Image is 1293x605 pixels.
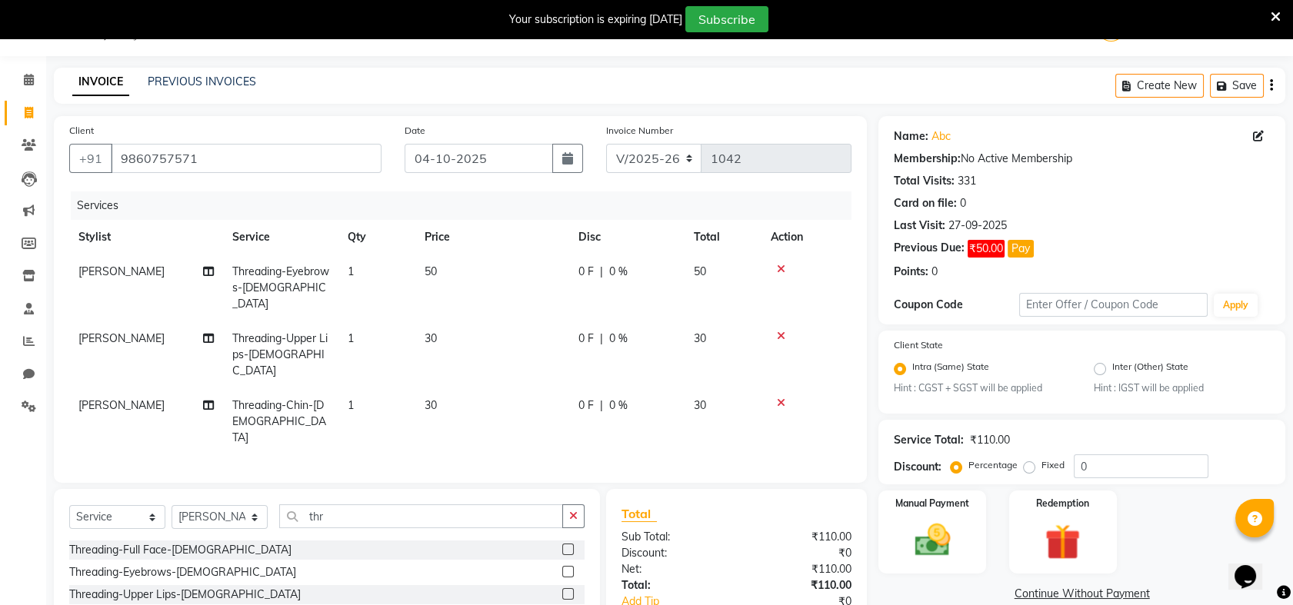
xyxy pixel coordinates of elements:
span: | [600,331,603,347]
div: Threading-Upper Lips-[DEMOGRAPHIC_DATA] [69,587,301,603]
span: ₹50.00 [968,240,1005,258]
button: Subscribe [685,6,768,32]
div: Service Total: [894,432,964,448]
div: Threading-Eyebrows-[DEMOGRAPHIC_DATA] [69,564,296,580]
div: 0 [960,195,966,211]
div: Net: [610,561,737,577]
a: Continue Without Payment [881,586,1282,602]
span: 0 F [578,264,594,280]
th: Action [761,220,851,254]
span: 30 [694,398,706,412]
button: Apply [1214,294,1258,317]
span: 50 [425,264,437,278]
span: [PERSON_NAME] [78,331,165,345]
th: Total [685,220,761,254]
label: Manual Payment [895,497,969,510]
span: 0 F [578,397,594,414]
div: ₹110.00 [737,561,864,577]
span: 50 [694,264,706,278]
span: 1 [348,398,354,412]
div: Services [71,191,863,220]
span: 1 [348,264,354,278]
a: PREVIOUS INVOICES [148,75,256,88]
input: Enter Offer / Coupon Code [1019,293,1207,317]
div: Threading-Full Face-[DEMOGRAPHIC_DATA] [69,542,292,558]
label: Intra (Same) State [912,360,989,378]
div: ₹110.00 [737,529,864,545]
div: Name: [894,128,928,145]
div: Total: [610,577,737,593]
span: 0 % [609,264,628,280]
label: Inter (Other) State [1112,360,1188,378]
div: Discount: [610,545,737,561]
span: 30 [425,398,437,412]
span: 0 % [609,397,628,414]
small: Hint : IGST will be applied [1094,381,1270,395]
div: Total Visits: [894,173,955,189]
div: 27-09-2025 [948,218,1007,234]
label: Redemption [1036,497,1089,510]
th: Service [223,220,338,254]
th: Stylist [69,220,223,254]
div: ₹110.00 [970,432,1010,448]
button: Pay [1008,240,1034,258]
button: Save [1210,74,1264,98]
span: | [600,397,603,414]
span: Threading-Eyebrows-[DEMOGRAPHIC_DATA] [232,264,329,311]
span: 0 % [609,331,628,347]
div: Sub Total: [610,529,737,545]
input: Search by Name/Mobile/Email/Code [111,144,382,173]
label: Invoice Number [606,124,673,138]
button: +91 [69,144,112,173]
a: Abc [931,128,951,145]
span: 30 [694,331,706,345]
a: INVOICE [72,68,129,96]
img: _gift.svg [1034,520,1091,563]
th: Price [415,220,569,254]
button: Create New [1115,74,1204,98]
label: Date [405,124,425,138]
small: Hint : CGST + SGST will be applied [894,381,1070,395]
input: Search or Scan [279,504,563,528]
span: 0 F [578,331,594,347]
label: Fixed [1041,458,1065,472]
span: Threading-Upper Lips-[DEMOGRAPHIC_DATA] [232,331,328,377]
div: Your subscription is expiring [DATE] [509,12,682,28]
span: 1 [348,331,354,345]
span: 30 [425,331,437,345]
label: Percentage [968,458,1018,472]
div: 331 [958,173,976,189]
img: _cash.svg [904,520,961,560]
span: [PERSON_NAME] [78,264,165,278]
div: Discount: [894,459,941,475]
label: Client [69,124,94,138]
span: Threading-Chin-[DEMOGRAPHIC_DATA] [232,398,326,444]
div: Card on file: [894,195,957,211]
div: Points: [894,264,928,280]
div: Previous Due: [894,240,965,258]
div: Coupon Code [894,297,1019,313]
div: No Active Membership [894,151,1270,167]
span: | [600,264,603,280]
iframe: chat widget [1228,544,1278,590]
th: Disc [569,220,685,254]
div: Last Visit: [894,218,945,234]
label: Client State [894,338,943,352]
div: ₹0 [737,545,864,561]
div: Membership: [894,151,961,167]
div: ₹110.00 [737,577,864,593]
span: [PERSON_NAME] [78,398,165,412]
span: Total [622,506,657,522]
th: Qty [338,220,415,254]
div: 0 [931,264,938,280]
